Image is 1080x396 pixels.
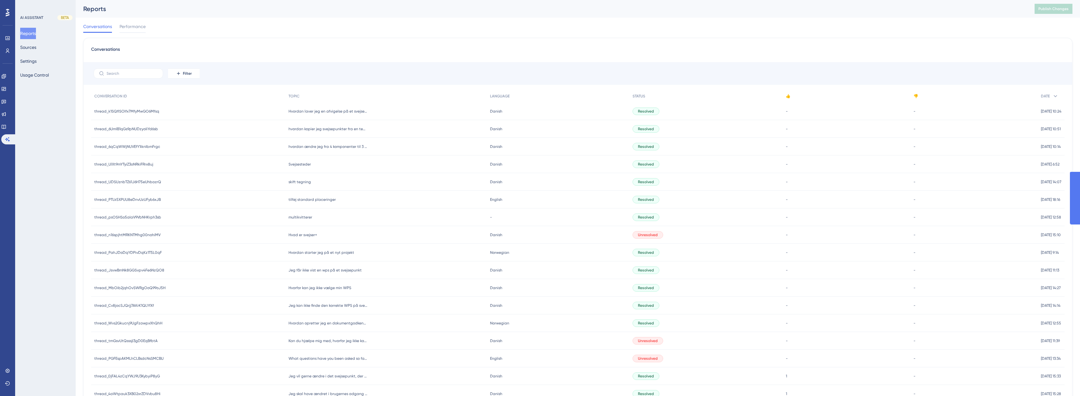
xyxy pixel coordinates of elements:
[1041,285,1061,290] span: [DATE] 14:27
[786,215,788,220] span: -
[1041,303,1060,308] span: [DATE] 14:14
[1038,6,1069,11] span: Publish Changes
[1041,232,1061,237] span: [DATE] 15:10
[914,215,915,220] span: -
[94,374,160,379] span: thread_0jFAL4zCqYWJ9U3KybyiP8yG
[1041,109,1061,114] span: [DATE] 10:24
[289,179,311,184] span: skift tegning
[914,285,915,290] span: -
[183,71,192,76] span: Filter
[914,374,915,379] span: -
[20,42,36,53] button: Sources
[289,321,367,326] span: Hvordan opretter jeg en dokumentgodkendelse?
[914,232,915,237] span: -
[786,126,788,131] span: -
[1041,356,1061,361] span: [DATE] 13:34
[490,250,509,255] span: Norwegian
[490,285,502,290] span: Danish
[914,179,915,184] span: -
[490,321,509,326] span: Norwegian
[94,94,127,99] span: CONVERSATION ID
[786,303,788,308] span: -
[490,94,510,99] span: LANGUAGE
[94,285,166,290] span: thread_MbOib2jqhOvSWRgOoQ99oJ5H
[786,94,791,99] span: 👍
[1041,94,1050,99] span: DATE
[94,179,161,184] span: thread_UDSUznbTZ61J6H75eUhbazrQ
[94,197,161,202] span: thread_PTLk5XPUU8eDnvUzUFyb6xJB
[914,321,915,326] span: -
[786,197,788,202] span: -
[289,303,367,308] span: Jeg kan ikke finde den korrekte WPS på svejspunktet. Hvad er problemet?
[490,144,502,149] span: Danish
[289,109,367,114] span: Hvordan laver jeg en afvigelse på et svejsepunkt
[94,162,153,167] span: thread_UlXt9mYTyiZ3oNRkiFRrx8uj
[94,268,164,273] span: thread_JsvwBmNk8GGSvpv4Fe6NzQO8
[638,338,658,343] span: Unresolved
[786,356,788,361] span: -
[490,268,502,273] span: Danish
[490,232,502,237] span: Danish
[168,68,200,79] button: Filter
[914,338,915,343] span: -
[490,109,502,114] span: Danish
[20,15,43,20] div: AI ASSISTANT
[914,268,915,273] span: -
[490,356,502,361] span: English
[289,356,367,361] span: What questions have you been asked so far?
[289,268,362,273] span: Jeg får ikke vist en wps på et svejsepunkt
[20,28,36,39] button: Reports
[638,285,654,290] span: Resolved
[94,356,164,361] span: thread_PGFEspAKMLhCLBsdcNsSMCBU
[57,15,73,20] div: BETA
[1041,179,1061,184] span: [DATE] 14:07
[638,215,654,220] span: Resolved
[638,268,654,273] span: Resolved
[914,356,915,361] span: -
[20,55,37,67] button: Settings
[94,144,160,149] span: thread_6qCqWWjNUVEfY1iknIbmFrgc
[1035,4,1072,14] button: Publish Changes
[914,303,915,308] span: -
[1041,197,1060,202] span: [DATE] 18:16
[786,162,788,167] span: -
[1041,144,1061,149] span: [DATE] 10:14
[1041,215,1061,220] span: [DATE] 12:58
[107,71,158,76] input: Search
[786,232,788,237] span: -
[638,179,654,184] span: Resolved
[289,162,311,167] span: Svejsesteder
[120,23,146,30] span: Performance
[91,46,120,57] span: Conversations
[1041,162,1060,167] span: [DATE] 6:52
[94,338,158,343] span: thread_tmGsvUtQsssjI3gD0EqBfbtA
[289,126,367,131] span: hvordan kopier jeg svejsepunkter fra en tegning til en anden tegning
[1041,250,1059,255] span: [DATE] 9:14
[638,232,658,237] span: Unresolved
[786,374,787,379] span: 1
[490,179,502,184] span: Danish
[94,126,158,131] span: thread_6UmlB1qGs9pNUDzyoIiYd6sb
[490,215,492,220] span: -
[638,321,654,326] span: Resolved
[638,356,658,361] span: Unresolved
[94,215,161,220] span: thread_psOSHSo5aIaV9VbNHKrph3sb
[914,250,915,255] span: -
[638,197,654,202] span: Resolved
[289,232,317,237] span: Hvad er svejser+
[289,144,367,149] span: hvordan ændre jeg fra 4 komponenter til 3 komponenter på en tegning
[786,250,788,255] span: -
[83,4,1019,13] div: Reports
[94,109,159,114] span: thread_k1SQfISOlfx7MfyMwGO6Mfsq
[914,197,915,202] span: -
[490,126,502,131] span: Danish
[1041,126,1061,131] span: [DATE] 10:51
[633,94,645,99] span: STATUS
[786,338,788,343] span: -
[490,162,502,167] span: Danish
[289,374,367,379] span: Jeg vil gerne ændre i det svejsepunkt, der er lavet på en tegning, men den siger at positionen er...
[638,303,654,308] span: Resolved
[786,268,788,273] span: -
[490,374,502,379] span: Danish
[786,285,788,290] span: -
